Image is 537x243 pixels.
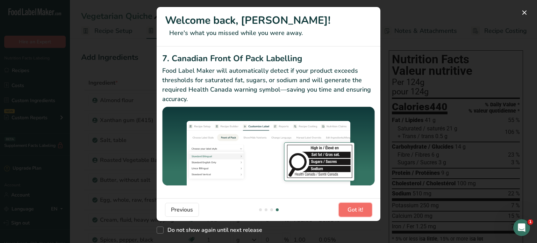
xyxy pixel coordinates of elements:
[162,107,375,187] img: Canadian Front Of Pack Labelling
[165,13,372,28] h1: Welcome back, [PERSON_NAME]!
[162,52,375,65] h2: 7. Canadian Front Of Pack Labelling
[171,206,193,214] span: Previous
[513,219,530,236] iframe: Intercom live chat
[528,219,533,225] span: 1
[165,28,372,38] p: Here's what you missed while you were away.
[162,66,375,104] p: Food Label Maker will automatically detect if your product exceeds thresholds for saturated fat, ...
[339,203,372,217] button: Got it!
[348,206,363,214] span: Got it!
[164,227,262,234] span: Do not show again until next release
[165,203,199,217] button: Previous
